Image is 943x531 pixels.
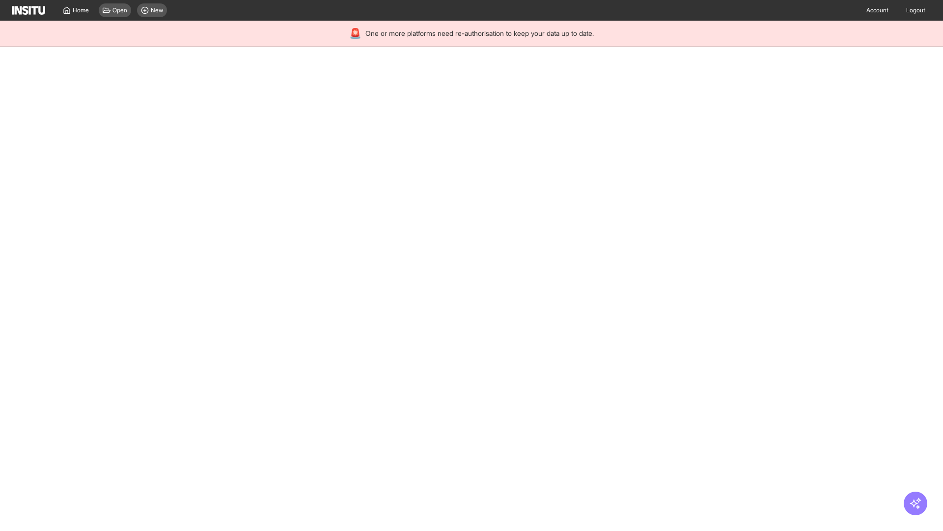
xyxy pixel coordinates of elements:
[365,29,594,38] span: One or more platforms need re-authorisation to keep your data up to date.
[151,6,163,14] span: New
[349,27,361,40] div: 🚨
[112,6,127,14] span: Open
[73,6,89,14] span: Home
[12,6,45,15] img: Logo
